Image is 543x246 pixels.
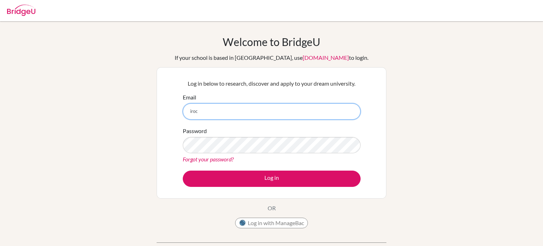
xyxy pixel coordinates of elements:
[183,127,207,135] label: Password
[183,93,196,102] label: Email
[235,218,308,228] button: Log in with ManageBac
[175,53,368,62] div: If your school is based in [GEOGRAPHIC_DATA], use to login.
[223,35,320,48] h1: Welcome to BridgeU
[183,156,234,162] a: Forgot your password?
[303,54,349,61] a: [DOMAIN_NAME]
[183,79,361,88] p: Log in below to research, discover and apply to your dream university.
[7,5,35,16] img: Bridge-U
[183,171,361,187] button: Log in
[268,204,276,212] p: OR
